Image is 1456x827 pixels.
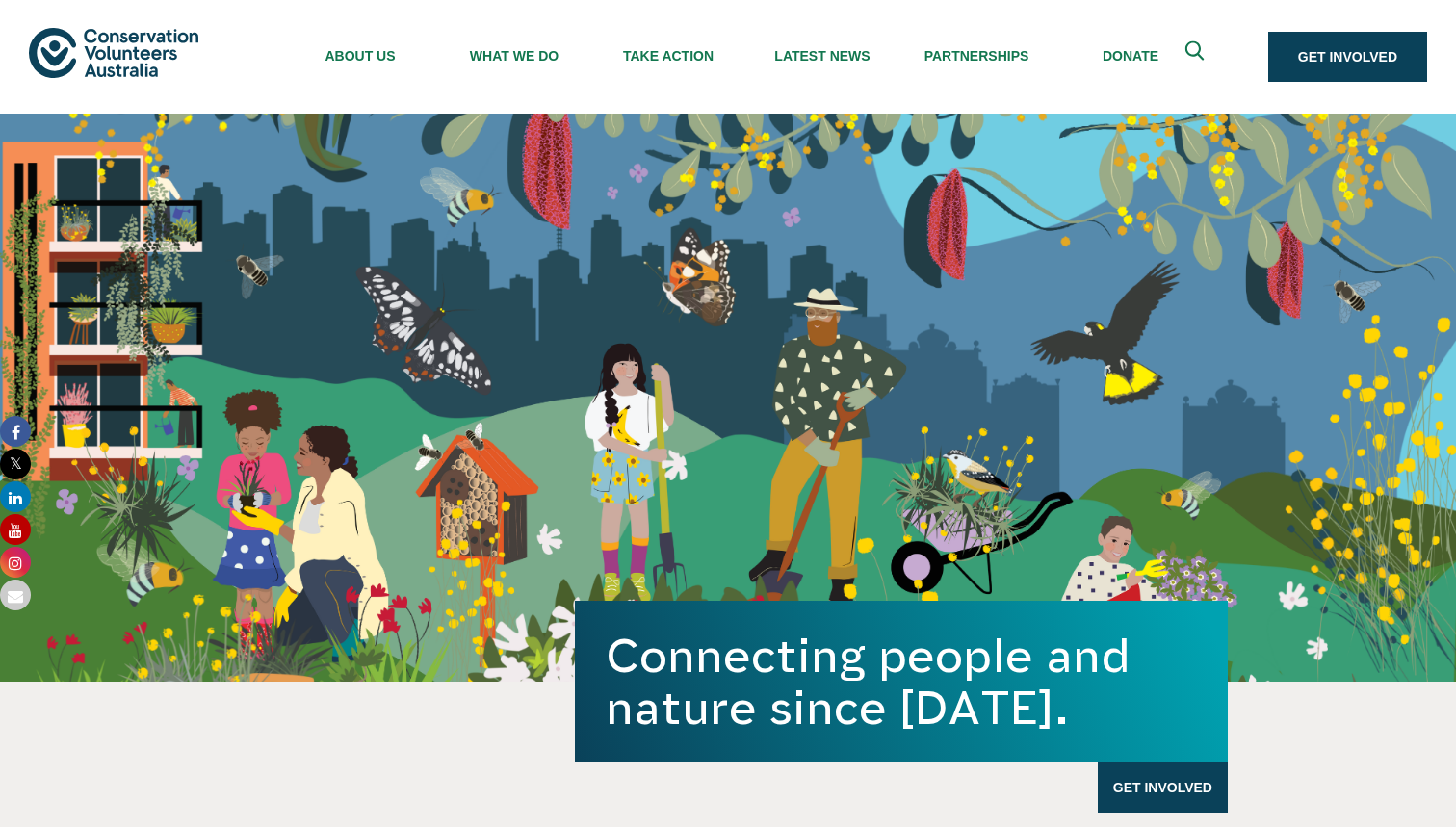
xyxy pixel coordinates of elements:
[1098,762,1228,813] a: Get Involved
[437,48,591,64] span: What We Do
[1053,48,1208,64] span: Donate
[606,630,1197,734] h1: Connecting people and nature since [DATE].
[29,28,198,77] img: logo.svg
[899,48,1053,64] span: Partnerships
[1174,34,1220,80] button: Expand search box Close search box
[283,48,437,64] span: About Us
[1184,41,1209,73] span: Expand search box
[745,48,899,64] span: Latest News
[1268,32,1427,82] a: Get Involved
[591,48,745,64] span: Take Action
